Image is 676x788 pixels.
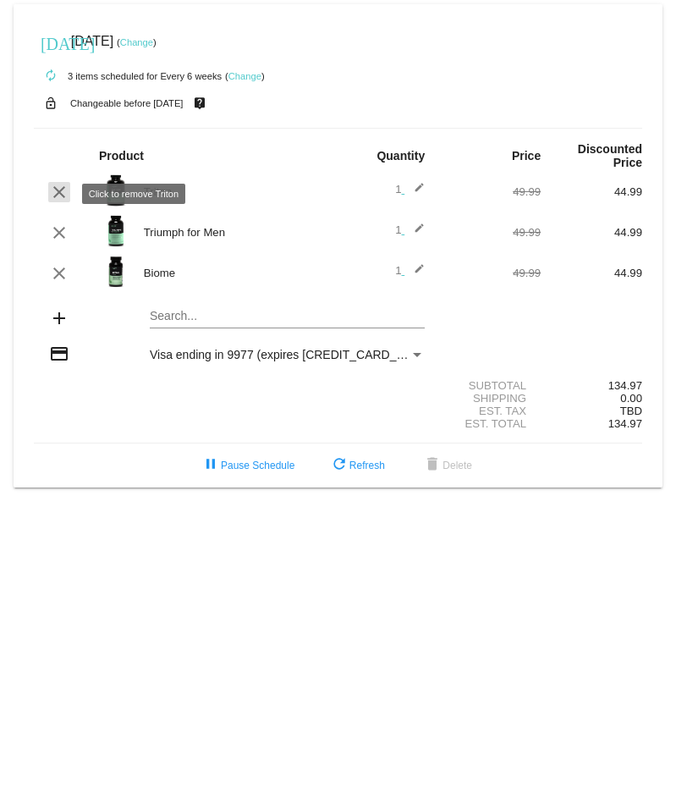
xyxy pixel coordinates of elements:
span: 1 [395,183,425,196]
button: Delete [409,450,486,481]
span: Delete [422,460,472,471]
mat-select: Payment Method [150,348,425,361]
div: 49.99 [439,226,541,239]
mat-icon: delete [422,455,442,476]
span: 1 [395,264,425,277]
mat-icon: edit [404,182,425,202]
span: 1 [395,223,425,236]
small: 3 items scheduled for Every 6 weeks [34,71,222,81]
div: 134.97 [541,379,642,392]
mat-icon: autorenew [41,66,61,86]
span: Refresh [329,460,385,471]
span: Pause Schedule [201,460,294,471]
div: Est. Tax [439,405,541,417]
mat-icon: edit [404,263,425,284]
input: Search... [150,310,425,323]
small: ( ) [225,71,265,81]
div: Biome [135,267,338,279]
mat-icon: lock_open [41,92,61,114]
span: 134.97 [608,417,642,430]
strong: Discounted Price [578,142,642,169]
mat-icon: refresh [329,455,349,476]
mat-icon: pause [201,455,221,476]
div: 49.99 [439,267,541,279]
mat-icon: live_help [190,92,210,114]
div: Est. Total [439,417,541,430]
mat-icon: clear [49,263,69,284]
small: Changeable before [DATE] [70,98,184,108]
mat-icon: add [49,308,69,328]
div: Triumph for Men [135,226,338,239]
span: Visa ending in 9977 (expires [CREDIT_CARD_DATA]) [150,348,433,361]
strong: Quantity [376,149,425,163]
img: Image-1-Carousel-Biome-Transp.png [99,255,133,289]
span: TBD [620,405,642,417]
mat-icon: [DATE] [41,32,61,52]
a: Change [120,37,153,47]
img: Image-1-Triumph_carousel-front-transp.png [99,214,133,248]
div: Shipping [439,392,541,405]
strong: Price [512,149,541,163]
small: ( ) [117,37,157,47]
div: 44.99 [541,267,642,279]
div: 49.99 [439,185,541,198]
strong: Product [99,149,144,163]
div: Subtotal [439,379,541,392]
div: Triton [135,185,338,198]
img: Image-1-Carousel-Triton-Transp.png [99,174,133,207]
mat-icon: edit [404,223,425,243]
mat-icon: credit_card [49,344,69,364]
span: 0.00 [620,392,642,405]
mat-icon: clear [49,182,69,202]
button: Pause Schedule [187,450,308,481]
a: Change [228,71,261,81]
div: 44.99 [541,185,642,198]
mat-icon: clear [49,223,69,243]
button: Refresh [316,450,398,481]
div: 44.99 [541,226,642,239]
